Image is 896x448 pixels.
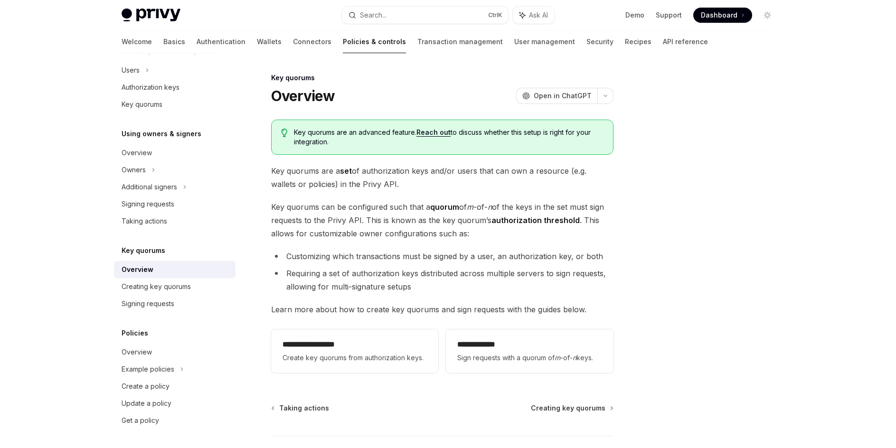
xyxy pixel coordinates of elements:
div: Update a policy [122,398,171,409]
li: Requiring a set of authorization keys distributed across multiple servers to sign requests, allow... [271,267,613,293]
a: Overview [114,261,236,278]
a: Taking actions [114,213,236,230]
div: Users [122,65,140,76]
span: Taking actions [279,403,329,413]
a: Key quorums [114,96,236,113]
button: Toggle dark mode [760,8,775,23]
a: Recipes [625,30,651,53]
a: Create a policy [114,378,236,395]
strong: quorum [430,202,459,212]
svg: Tip [281,129,288,137]
div: Key quorums [122,99,162,110]
a: Welcome [122,30,152,53]
div: Overview [122,346,152,358]
span: Create key quorums from authorization keys. [283,352,427,364]
a: Update a policy [114,395,236,412]
a: Overview [114,144,236,161]
div: Get a policy [122,415,159,426]
a: Transaction management [417,30,503,53]
div: Overview [122,264,153,275]
div: Owners [122,164,146,176]
a: Security [586,30,613,53]
div: Signing requests [122,298,174,309]
strong: set [340,166,352,176]
div: Taking actions [122,215,167,227]
button: Ask AI [513,7,555,24]
a: User management [514,30,575,53]
a: Authentication [197,30,245,53]
span: Ctrl K [488,11,502,19]
div: Create a policy [122,381,170,392]
a: Dashboard [693,8,752,23]
a: API reference [663,30,708,53]
a: Get a policy [114,412,236,429]
span: Key quorums can be configured such that a of -of- of the keys in the set must sign requests to th... [271,200,613,240]
div: Key quorums [271,73,613,83]
em: n [573,354,576,362]
h5: Policies [122,327,148,339]
span: Key quorums are a of authorization keys and/or users that can own a resource (e.g. wallets or pol... [271,164,613,191]
a: Support [656,10,682,20]
em: m [467,202,473,212]
a: Demo [625,10,644,20]
button: Search...CtrlK [342,7,508,24]
em: n [488,202,492,212]
a: Creating key quorums [114,278,236,295]
span: Sign requests with a quorum of -of- keys. [457,352,602,364]
img: light logo [122,9,180,22]
h1: Overview [271,87,335,104]
a: Authorization keys [114,79,236,96]
a: Taking actions [272,403,329,413]
div: Example policies [122,364,174,375]
li: Customizing which transactions must be signed by a user, an authorization key, or both [271,250,613,263]
h5: Key quorums [122,245,165,256]
span: Key quorums are an advanced feature. to discuss whether this setup is right for your integration. [294,128,603,147]
div: Overview [122,147,152,159]
div: Search... [360,9,387,21]
h5: Using owners & signers [122,128,201,140]
a: Signing requests [114,295,236,312]
a: Reach out [416,128,451,137]
a: Creating key quorums [531,403,613,413]
span: Learn more about how to create key quorums and sign requests with the guides below. [271,303,613,316]
a: Policies & controls [343,30,406,53]
div: Authorization keys [122,82,179,93]
em: m [555,354,560,362]
a: Signing requests [114,196,236,213]
span: Dashboard [701,10,737,20]
strong: authorization threshold [491,215,580,225]
div: Additional signers [122,181,177,193]
a: Wallets [257,30,282,53]
a: Overview [114,344,236,361]
span: Creating key quorums [531,403,605,413]
span: Ask AI [529,10,548,20]
button: Open in ChatGPT [516,88,597,104]
a: Connectors [293,30,331,53]
span: Open in ChatGPT [534,91,592,101]
a: Basics [163,30,185,53]
div: Creating key quorums [122,281,191,292]
div: Signing requests [122,198,174,210]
